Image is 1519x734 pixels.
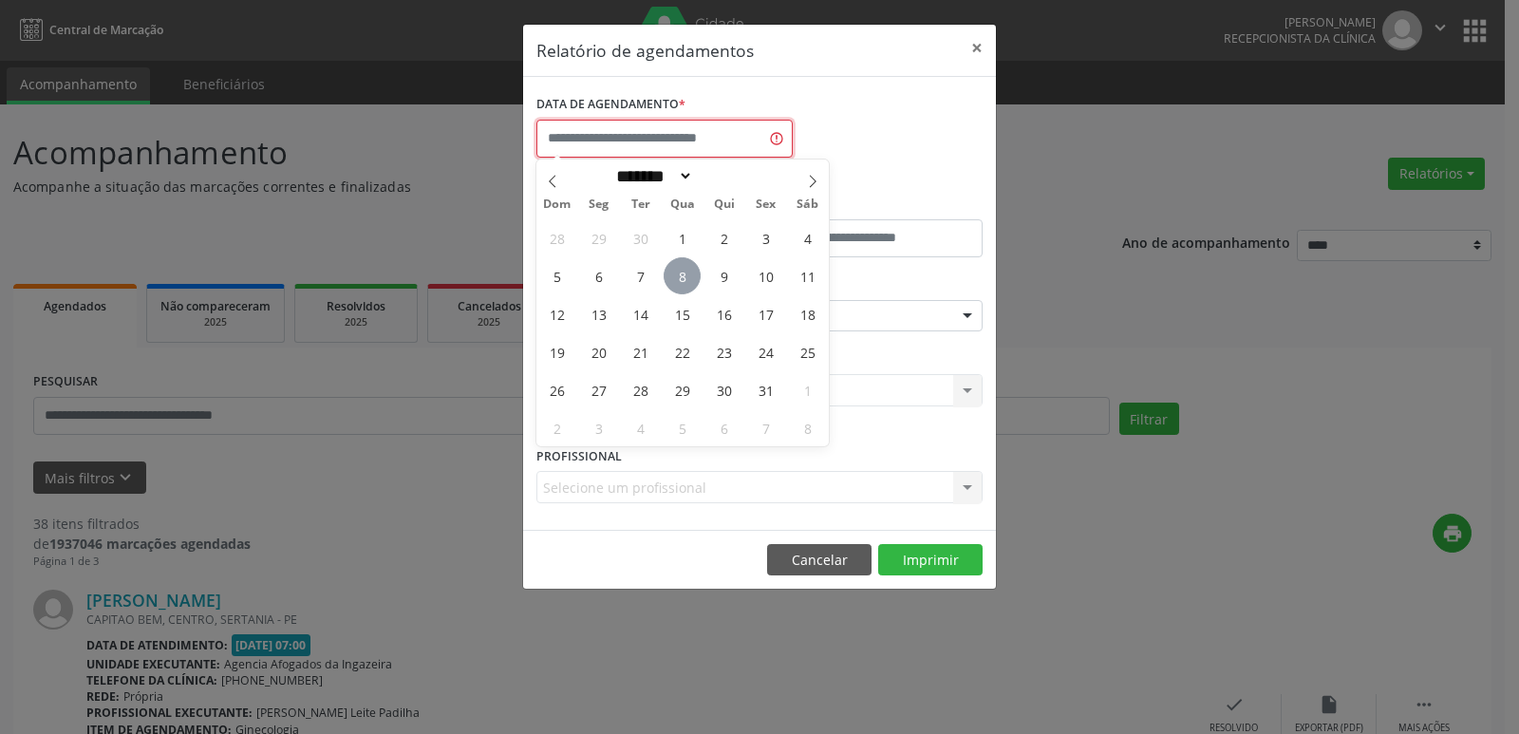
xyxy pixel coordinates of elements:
span: Outubro 30, 2025 [705,371,742,408]
span: Novembro 2, 2025 [538,409,575,446]
span: Outubro 28, 2025 [622,371,659,408]
span: Setembro 30, 2025 [622,219,659,256]
span: Outubro 10, 2025 [747,257,784,294]
span: Seg [578,198,620,211]
span: Sex [745,198,787,211]
span: Outubro 12, 2025 [538,295,575,332]
span: Outubro 29, 2025 [664,371,701,408]
span: Outubro 23, 2025 [705,333,742,370]
span: Setembro 28, 2025 [538,219,575,256]
span: Sáb [787,198,829,211]
span: Outubro 24, 2025 [747,333,784,370]
span: Ter [620,198,662,211]
span: Outubro 11, 2025 [789,257,826,294]
span: Outubro 27, 2025 [580,371,617,408]
span: Outubro 9, 2025 [705,257,742,294]
span: Outubro 6, 2025 [580,257,617,294]
span: Outubro 3, 2025 [747,219,784,256]
select: Month [609,166,693,186]
span: Outubro 18, 2025 [789,295,826,332]
label: PROFISSIONAL [536,442,622,471]
span: Outubro 15, 2025 [664,295,701,332]
span: Dom [536,198,578,211]
span: Novembro 4, 2025 [622,409,659,446]
span: Outubro 16, 2025 [705,295,742,332]
span: Outubro 1, 2025 [664,219,701,256]
span: Novembro 7, 2025 [747,409,784,446]
span: Outubro 31, 2025 [747,371,784,408]
span: Outubro 19, 2025 [538,333,575,370]
span: Outubro 26, 2025 [538,371,575,408]
span: Outubro 13, 2025 [580,295,617,332]
button: Imprimir [878,544,983,576]
span: Novembro 3, 2025 [580,409,617,446]
span: Novembro 5, 2025 [664,409,701,446]
span: Outubro 17, 2025 [747,295,784,332]
span: Novembro 8, 2025 [789,409,826,446]
span: Qui [703,198,745,211]
span: Qua [662,198,703,211]
span: Outubro 4, 2025 [789,219,826,256]
span: Outubro 7, 2025 [622,257,659,294]
span: Novembro 1, 2025 [789,371,826,408]
input: Year [693,166,756,186]
button: Close [958,25,996,71]
button: Cancelar [767,544,872,576]
span: Outubro 14, 2025 [622,295,659,332]
span: Outubro 25, 2025 [789,333,826,370]
span: Setembro 29, 2025 [580,219,617,256]
label: DATA DE AGENDAMENTO [536,90,685,120]
span: Outubro 5, 2025 [538,257,575,294]
h5: Relatório de agendamentos [536,38,754,63]
span: Novembro 6, 2025 [705,409,742,446]
span: Outubro 8, 2025 [664,257,701,294]
span: Outubro 22, 2025 [664,333,701,370]
span: Outubro 21, 2025 [622,333,659,370]
span: Outubro 2, 2025 [705,219,742,256]
label: ATÉ [764,190,983,219]
span: Outubro 20, 2025 [580,333,617,370]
